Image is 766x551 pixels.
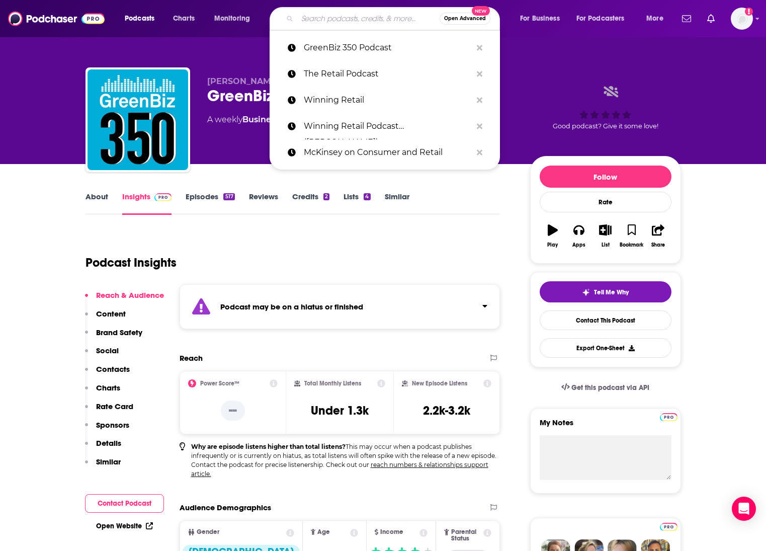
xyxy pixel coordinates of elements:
[96,346,119,355] p: Social
[8,9,105,28] img: Podchaser - Follow, Share and Rate Podcasts
[96,438,121,448] p: Details
[412,380,467,387] h2: New Episode Listens
[96,290,164,300] p: Reach & Audience
[380,529,403,535] span: Income
[197,529,219,535] span: Gender
[86,255,177,270] h1: Podcast Insights
[344,192,370,215] a: Lists4
[304,61,472,87] p: The Retail Podcast
[444,16,486,21] span: Open Advanced
[223,193,234,200] div: 517
[582,288,590,296] img: tell me why sparkle
[122,192,172,215] a: InsightsPodchaser Pro
[323,193,329,200] div: 2
[173,12,195,26] span: Charts
[96,402,133,411] p: Rate Card
[703,10,719,27] a: Show notifications dropdown
[731,8,753,30] span: Logged in as gracemyron
[620,242,643,248] div: Bookmark
[513,11,572,27] button: open menu
[200,380,239,387] h2: Power Score™
[96,364,130,374] p: Contacts
[731,8,753,30] button: Show profile menu
[540,166,671,188] button: Follow
[85,290,164,309] button: Reach & Audience
[279,7,509,30] div: Search podcasts, credits, & more...
[540,338,671,358] button: Export One-Sheet
[118,11,167,27] button: open menu
[451,529,482,542] span: Parental Status
[214,12,250,26] span: Monitoring
[270,113,500,139] a: Winning Retail Podcast ([PERSON_NAME])
[592,218,618,254] button: List
[660,412,677,421] a: Pro website
[646,12,663,26] span: More
[540,310,671,330] a: Contact This Podcast
[180,284,500,329] section: Click to expand status details
[304,35,472,61] p: GreenBiz 350 Podcast
[85,364,130,383] button: Contacts
[572,242,585,248] div: Apps
[678,10,695,27] a: Show notifications dropdown
[85,438,121,457] button: Details
[96,522,153,530] a: Open Website
[602,242,610,248] div: List
[745,8,753,16] svg: Add a profile image
[191,461,488,478] a: reach numbers & relationships support article.
[540,218,566,254] button: Play
[96,309,126,319] p: Content
[651,242,665,248] div: Share
[85,346,119,364] button: Social
[85,328,142,346] button: Brand Safety
[85,383,120,402] button: Charts
[88,69,188,170] img: GreenBiz 350
[86,192,108,215] a: About
[520,12,560,26] span: For Business
[385,192,409,215] a: Similar
[85,402,133,420] button: Rate Card
[576,12,625,26] span: For Podcasters
[85,457,121,476] button: Similar
[96,420,129,430] p: Sponsors
[540,192,671,212] div: Rate
[660,523,677,531] img: Podchaser Pro
[207,114,443,126] div: A weekly podcast
[207,11,263,27] button: open menu
[292,192,329,215] a: Credits2
[553,122,658,130] span: Good podcast? Give it some love!
[220,302,363,311] strong: Podcast may be on a hiatus or finished
[191,443,346,450] b: Why are episode listens higher than total listens?
[85,420,129,439] button: Sponsors
[540,281,671,302] button: tell me why sparkleTell Me Why
[186,192,234,215] a: Episodes517
[304,113,472,139] p: Winning Retail Podcast (Tony Saldanha)
[96,457,121,466] p: Similar
[731,8,753,30] img: User Profile
[304,87,472,113] p: Winning Retail
[154,193,172,201] img: Podchaser Pro
[166,11,201,27] a: Charts
[242,115,279,124] a: Business
[304,380,361,387] h2: Total Monthly Listens
[297,11,440,27] input: Search podcasts, credits, & more...
[85,494,164,513] button: Contact Podcast
[304,139,472,166] p: McKinsey on Consumer and Retail
[180,503,271,512] h2: Audience Demographics
[125,12,154,26] span: Podcasts
[96,328,142,337] p: Brand Safety
[571,383,649,392] span: Get this podcast via API
[317,529,330,535] span: Age
[594,288,629,296] span: Tell Me Why
[270,61,500,87] a: The Retail Podcast
[423,403,470,418] h3: 2.2k-3.2k
[566,218,592,254] button: Apps
[96,383,120,392] p: Charts
[639,11,676,27] button: open menu
[311,403,369,418] h3: Under 1.3k
[660,413,677,421] img: Podchaser Pro
[547,242,558,248] div: Play
[270,87,500,113] a: Winning Retail
[221,401,245,421] p: --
